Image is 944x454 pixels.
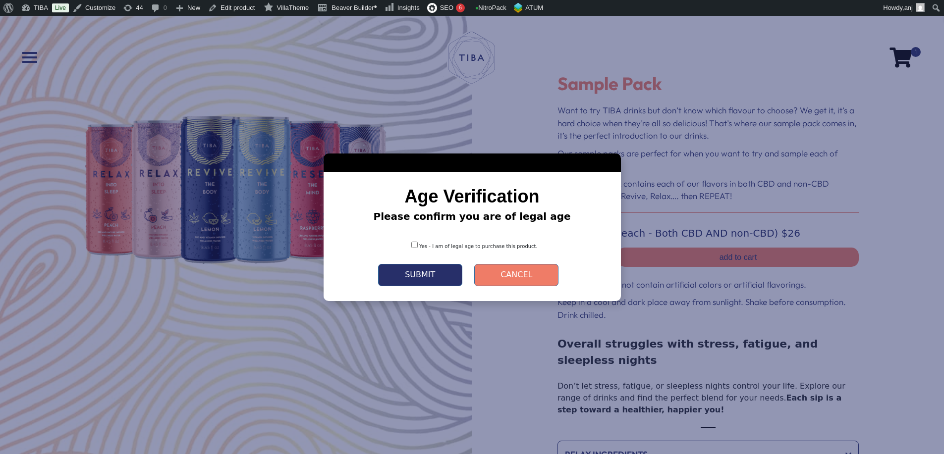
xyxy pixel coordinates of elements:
a: Live [52,3,69,12]
button: Cancel [474,264,558,286]
a: Cancel [467,264,566,286]
span: anj [904,4,913,11]
span: Yes - I am of legal age to purchase this product. [419,244,538,249]
h2: Age Verification [338,187,606,206]
img: ATUM [514,2,523,13]
div: 6 [456,3,465,12]
span: SEO [440,4,453,11]
span: • [374,2,377,12]
p: Please confirm you are of legal age [338,209,606,224]
button: Submit [378,264,462,286]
